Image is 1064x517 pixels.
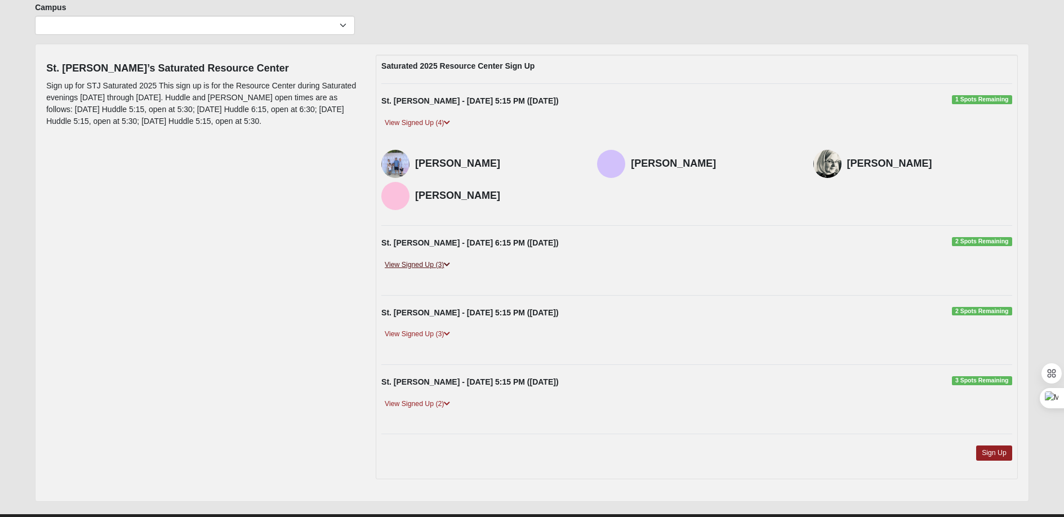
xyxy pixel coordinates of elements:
strong: Saturated 2025 Resource Center Sign Up [381,61,535,70]
strong: St. [PERSON_NAME] - [DATE] 5:15 PM ([DATE]) [381,96,558,105]
label: Campus [35,2,66,13]
span: 2 Spots Remaining [952,237,1012,246]
strong: St. [PERSON_NAME] - [DATE] 6:15 PM ([DATE]) [381,238,558,247]
img: Dannett King [381,150,409,178]
img: Alex Aguilar [381,182,409,210]
strong: St. [PERSON_NAME] - [DATE] 5:15 PM ([DATE]) [381,308,558,317]
span: 2 Spots Remaining [952,307,1012,316]
p: Sign up for STJ Saturated 2025 This sign up is for the Resource Center during Saturated evenings ... [46,80,359,127]
span: 3 Spots Remaining [952,376,1012,385]
a: View Signed Up (4) [381,117,453,129]
a: View Signed Up (3) [381,259,453,271]
img: Charissa Higdon [597,150,625,178]
img: Olga Aguilar [813,150,842,178]
strong: St. [PERSON_NAME] - [DATE] 5:15 PM ([DATE]) [381,377,558,386]
a: Sign Up [976,445,1012,461]
h4: [PERSON_NAME] [847,158,1012,170]
span: 1 Spots Remaining [952,95,1012,104]
h4: [PERSON_NAME] [631,158,796,170]
h4: St. [PERSON_NAME]’s Saturated Resource Center [46,63,359,75]
a: View Signed Up (2) [381,398,453,410]
a: View Signed Up (3) [381,328,453,340]
h4: [PERSON_NAME] [415,158,580,170]
h4: [PERSON_NAME] [415,190,580,202]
